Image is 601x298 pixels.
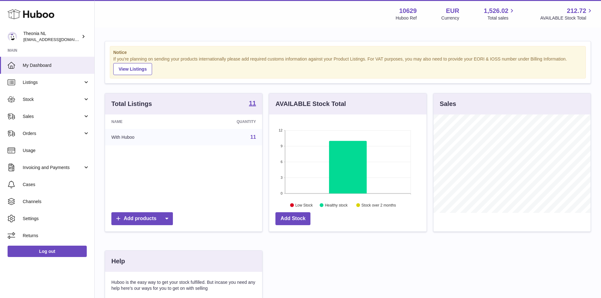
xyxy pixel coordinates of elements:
[111,100,152,108] h3: Total Listings
[105,114,188,129] th: Name
[275,212,310,225] a: Add Stock
[111,257,125,266] h3: Help
[484,7,509,15] span: 1,526.02
[281,176,283,179] text: 3
[113,50,582,56] strong: Notice
[281,144,283,148] text: 9
[113,56,582,75] div: If you're planning on sending your products internationally please add required customs informati...
[275,100,346,108] h3: AVAILABLE Stock Total
[281,160,283,164] text: 6
[23,199,90,205] span: Channels
[23,62,90,68] span: My Dashboard
[440,100,456,108] h3: Sales
[105,129,188,145] td: With Huboo
[23,216,90,222] span: Settings
[540,15,593,21] span: AVAILABLE Stock Total
[396,15,417,21] div: Huboo Ref
[487,15,516,21] span: Total sales
[484,7,516,21] a: 1,526.02 Total sales
[8,246,87,257] a: Log out
[23,148,90,154] span: Usage
[111,212,173,225] a: Add products
[113,63,152,75] a: View Listings
[249,100,256,106] strong: 11
[441,15,459,21] div: Currency
[8,32,17,41] img: internalAdmin-10629@internal.huboo.com
[23,182,90,188] span: Cases
[399,7,417,15] strong: 10629
[295,203,313,207] text: Low Stock
[23,79,83,85] span: Listings
[188,114,262,129] th: Quantity
[249,100,256,108] a: 11
[23,31,80,43] div: Theonia NL
[23,165,83,171] span: Invoicing and Payments
[23,114,83,120] span: Sales
[23,96,83,102] span: Stock
[279,128,283,132] text: 12
[325,203,348,207] text: Healthy stock
[23,37,93,42] span: [EMAIL_ADDRESS][DOMAIN_NAME]
[446,7,459,15] strong: EUR
[250,134,256,140] a: 11
[111,279,256,291] p: Huboo is the easy way to get your stock fulfilled. But incase you need any help here's our ways f...
[567,7,586,15] span: 212.72
[540,7,593,21] a: 212.72 AVAILABLE Stock Total
[23,233,90,239] span: Returns
[281,191,283,195] text: 0
[362,203,396,207] text: Stock over 2 months
[23,131,83,137] span: Orders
